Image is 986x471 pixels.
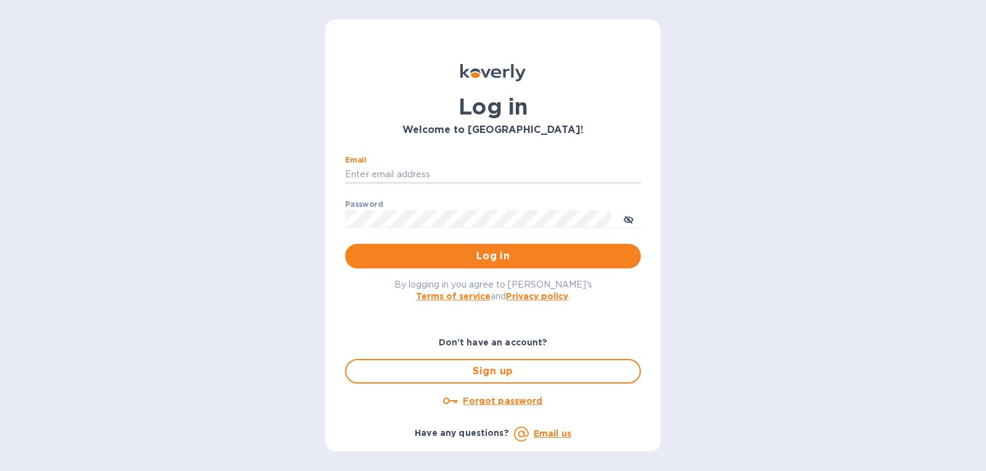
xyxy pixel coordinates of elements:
[415,428,509,438] b: Have any questions?
[345,359,641,384] button: Sign up
[345,166,641,184] input: Enter email address
[506,291,568,301] a: Privacy policy
[616,206,641,231] button: toggle password visibility
[345,156,367,164] label: Email
[345,201,383,208] label: Password
[355,249,631,264] span: Log in
[345,94,641,119] h1: Log in
[345,124,641,136] h3: Welcome to [GEOGRAPHIC_DATA]!
[356,364,630,379] span: Sign up
[460,64,526,81] img: Koverly
[345,244,641,268] button: Log in
[394,280,592,301] span: By logging in you agree to [PERSON_NAME]'s and .
[534,429,571,438] a: Email us
[439,337,548,347] b: Don't have an account?
[416,291,491,301] a: Terms of service
[463,396,542,406] u: Forgot password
